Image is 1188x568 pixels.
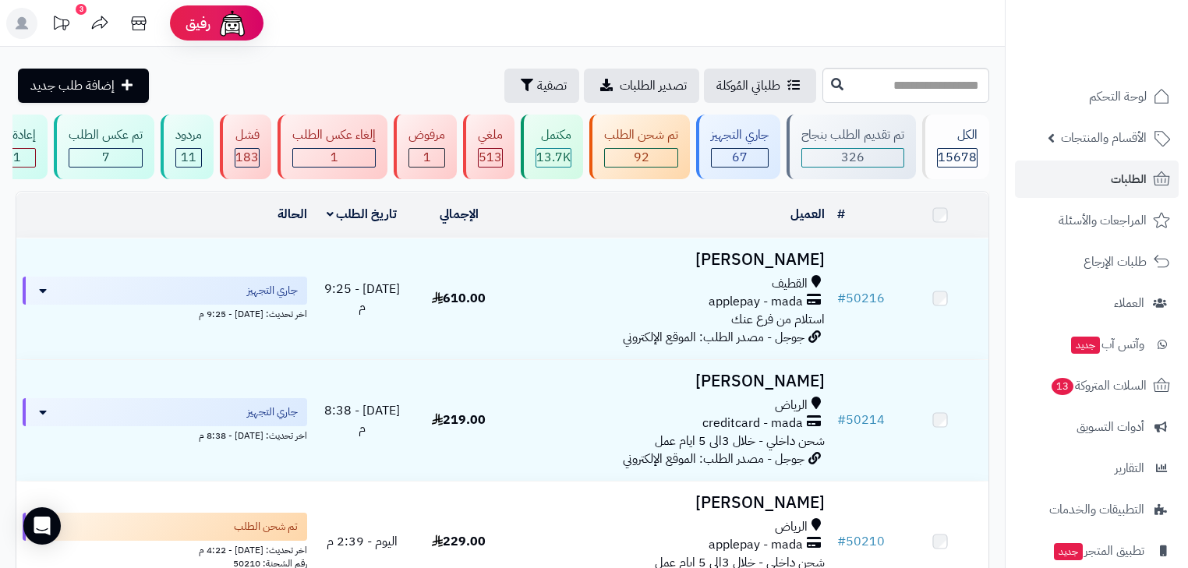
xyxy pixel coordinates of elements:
[655,432,825,450] span: شحن داخلي - خلال 3الى 5 ايام عمل
[478,126,503,144] div: ملغي
[837,289,885,308] a: #50216
[23,541,307,557] div: اخر تحديث: [DATE] - 4:22 م
[274,115,391,179] a: إلغاء عكس الطلب 1
[409,149,444,167] div: 1
[278,205,307,224] a: الحالة
[1114,292,1144,314] span: العملاء
[186,14,210,33] span: رفيق
[460,115,518,179] a: ملغي 513
[235,148,259,167] span: 183
[1015,326,1179,363] a: وآتس آبجديد
[1015,202,1179,239] a: المراجعات والأسئلة
[181,148,196,167] span: 11
[327,205,398,224] a: تاريخ الطلب
[937,126,978,144] div: الكل
[1015,243,1179,280] a: طلبات الإرجاع
[709,536,803,554] span: applepay - mada
[586,115,693,179] a: تم شحن الطلب 92
[175,126,202,144] div: مردود
[605,149,677,167] div: 92
[514,251,825,269] h3: [PERSON_NAME]
[1015,284,1179,322] a: العملاء
[331,148,338,167] span: 1
[772,275,808,293] span: القطيف
[479,148,502,167] span: 513
[23,426,307,443] div: اخر تحديث: [DATE] - 8:38 م
[423,148,431,167] span: 1
[623,328,804,347] span: جوجل - مصدر الطلب: الموقع الإلكتروني
[1015,367,1179,404] a: السلات المتروكة13
[408,126,445,144] div: مرفوض
[790,205,825,224] a: العميل
[837,205,845,224] a: #
[23,507,61,545] div: Open Intercom Messenger
[440,205,479,224] a: الإجمالي
[234,519,298,534] span: تم شحن الطلب
[30,76,115,95] span: إضافة طلب جديد
[536,148,571,167] span: 13.7K
[324,280,400,316] span: [DATE] - 9:25 م
[391,115,460,179] a: مرفوض 1
[783,115,919,179] a: تم تقديم الطلب بنجاح 326
[324,401,400,438] span: [DATE] - 8:38 م
[775,518,808,536] span: الرياض
[292,126,376,144] div: إلغاء عكس الطلب
[837,532,846,551] span: #
[702,415,803,432] span: creditcard - mada
[1052,378,1073,395] span: 13
[1015,408,1179,446] a: أدوات التسويق
[1015,78,1179,115] a: لوحة التحكم
[693,115,783,179] a: جاري التجهيز 67
[1084,251,1147,273] span: طلبات الإرجاع
[938,148,977,167] span: 15678
[837,411,846,429] span: #
[69,149,142,167] div: 7
[620,76,687,95] span: تصدير الطلبات
[716,76,780,95] span: طلباتي المُوكلة
[1015,161,1179,198] a: الطلبات
[1071,337,1100,354] span: جديد
[1052,540,1144,562] span: تطبيق المتجر
[157,115,217,179] a: مردود 11
[41,8,80,43] a: تحديثات المنصة
[247,283,298,298] span: جاري التجهيز
[1089,86,1147,108] span: لوحة التحكم
[731,310,825,329] span: استلام من فرع عنك
[1082,44,1173,76] img: logo-2.png
[293,149,375,167] div: 1
[837,289,846,308] span: #
[623,450,804,468] span: جوجل - مصدر الطلب: الموقع الإلكتروني
[217,8,248,39] img: ai-face.png
[432,289,486,308] span: 610.00
[775,397,808,415] span: الرياض
[518,115,586,179] a: مكتمل 13.7K
[1015,491,1179,528] a: التطبيقات والخدمات
[514,494,825,512] h3: [PERSON_NAME]
[802,149,903,167] div: 326
[1061,127,1147,149] span: الأقسام والمنتجات
[327,532,398,551] span: اليوم - 2:39 م
[1015,450,1179,487] a: التقارير
[479,149,502,167] div: 513
[235,149,259,167] div: 183
[584,69,699,103] a: تصدير الطلبات
[537,76,567,95] span: تصفية
[711,126,769,144] div: جاري التجهيز
[712,149,768,167] div: 67
[704,69,816,103] a: طلباتي المُوكلة
[18,69,149,103] a: إضافة طلب جديد
[536,149,571,167] div: 13724
[604,126,678,144] div: تم شحن الطلب
[634,148,649,167] span: 92
[841,148,864,167] span: 326
[23,305,307,321] div: اخر تحديث: [DATE] - 9:25 م
[102,148,110,167] span: 7
[1049,499,1144,520] span: التطبيقات والخدمات
[1115,457,1144,479] span: التقارير
[1070,333,1144,355] span: وآتس آب
[514,372,825,390] h3: [PERSON_NAME]
[837,411,885,429] a: #50214
[1054,543,1083,560] span: جديد
[69,126,143,144] div: تم عكس الطلب
[1077,416,1144,438] span: أدوات التسويق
